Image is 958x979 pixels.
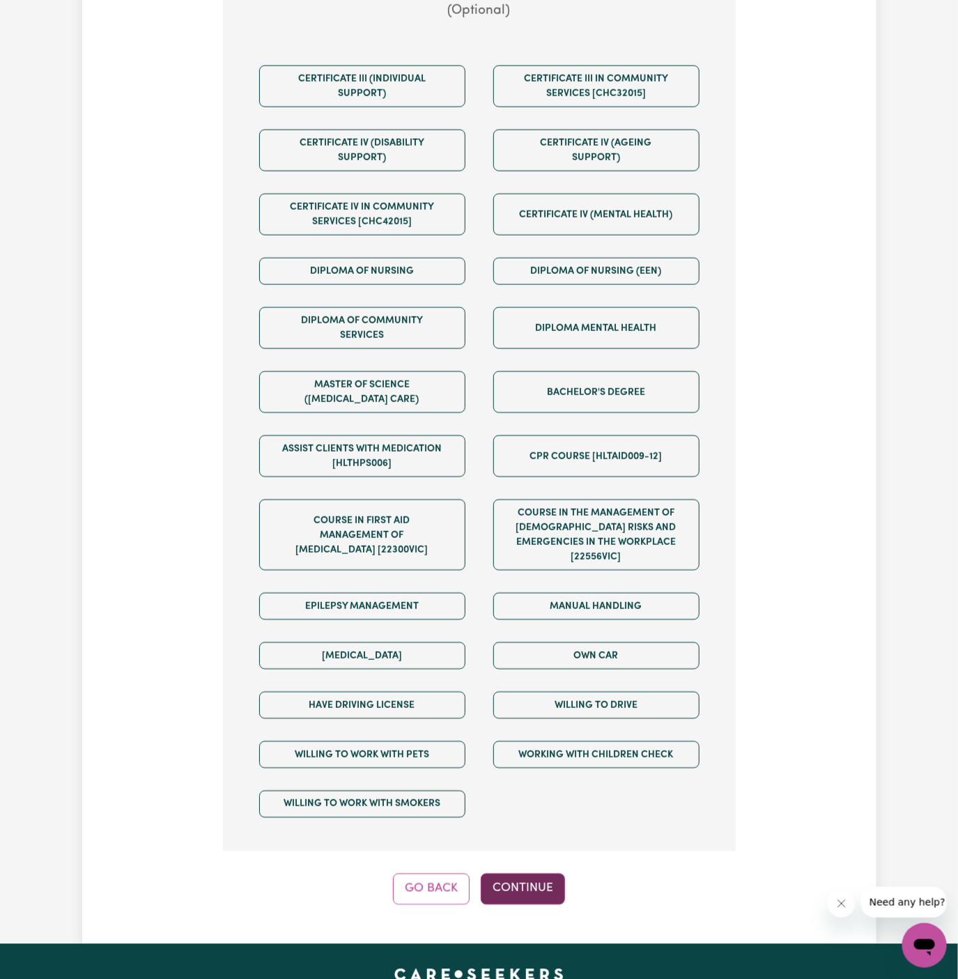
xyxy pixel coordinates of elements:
[259,258,465,285] button: Diploma of Nursing
[259,791,465,818] button: Willing to work with smokers
[259,642,465,670] button: [MEDICAL_DATA]
[902,923,947,968] iframe: Button to launch messaging window
[493,194,700,236] button: Certificate IV (Mental Health)
[481,874,565,904] button: Continue
[259,593,465,620] button: Epilepsy Management
[259,371,465,413] button: Master of Science ([MEDICAL_DATA] Care)
[828,890,856,918] iframe: Close message
[493,130,700,171] button: Certificate IV (Ageing Support)
[259,692,465,719] button: Have driving license
[493,642,700,670] button: Own Car
[259,500,465,571] button: Course in First Aid Management of [MEDICAL_DATA] [22300VIC]
[245,1,713,22] p: (Optional)
[493,500,700,571] button: Course in the Management of [DEMOGRAPHIC_DATA] Risks and Emergencies in the Workplace [22556VIC]
[493,65,700,107] button: Certificate III in Community Services [CHC32015]
[493,307,700,349] button: Diploma Mental Health
[493,741,700,769] button: Working with Children Check
[493,371,700,413] button: Bachelor's Degree
[259,435,465,477] button: Assist clients with medication [HLTHPS006]
[493,435,700,477] button: CPR Course [HLTAID009-12]
[259,741,465,769] button: Willing to work with pets
[393,874,470,904] button: Go Back
[259,65,465,107] button: Certificate III (Individual Support)
[259,130,465,171] button: Certificate IV (Disability Support)
[493,258,700,285] button: Diploma of Nursing (EEN)
[259,194,465,236] button: Certificate IV in Community Services [CHC42015]
[259,307,465,349] button: Diploma of Community Services
[493,692,700,719] button: Willing to drive
[861,887,947,918] iframe: Message from company
[493,593,700,620] button: Manual Handling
